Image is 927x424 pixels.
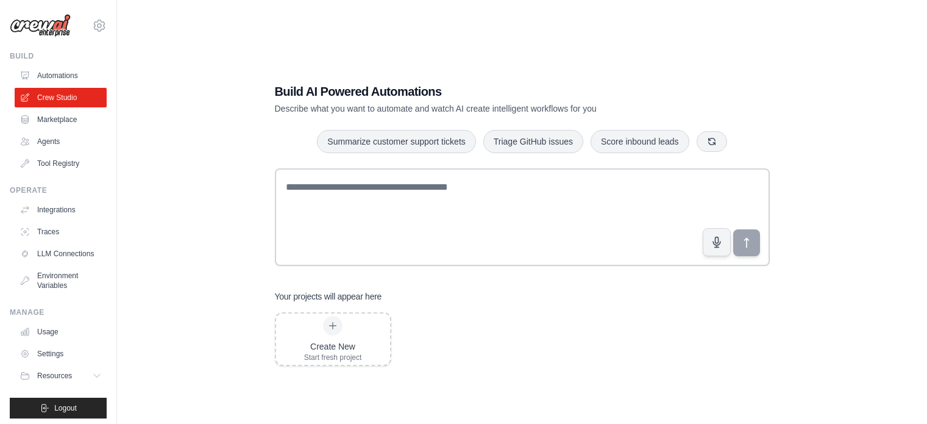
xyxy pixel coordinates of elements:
[15,222,107,242] a: Traces
[275,102,684,115] p: Describe what you want to automate and watch AI create intelligent workflows for you
[591,130,689,153] button: Score inbound leads
[15,88,107,107] a: Crew Studio
[10,14,71,37] img: Logo
[10,307,107,317] div: Manage
[15,154,107,173] a: Tool Registry
[15,244,107,264] a: LLM Connections
[483,130,583,153] button: Triage GitHub issues
[304,340,362,353] div: Create New
[15,132,107,151] a: Agents
[10,398,107,419] button: Logout
[703,228,731,256] button: Click to speak your automation idea
[304,353,362,362] div: Start fresh project
[15,322,107,342] a: Usage
[10,185,107,195] div: Operate
[54,403,77,413] span: Logout
[15,366,107,386] button: Resources
[15,66,107,85] a: Automations
[275,290,382,303] h3: Your projects will appear here
[697,131,727,152] button: Get new suggestions
[275,83,684,100] h1: Build AI Powered Automations
[15,200,107,220] a: Integrations
[10,51,107,61] div: Build
[15,344,107,364] a: Settings
[317,130,475,153] button: Summarize customer support tickets
[37,371,72,381] span: Resources
[15,110,107,129] a: Marketplace
[15,266,107,295] a: Environment Variables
